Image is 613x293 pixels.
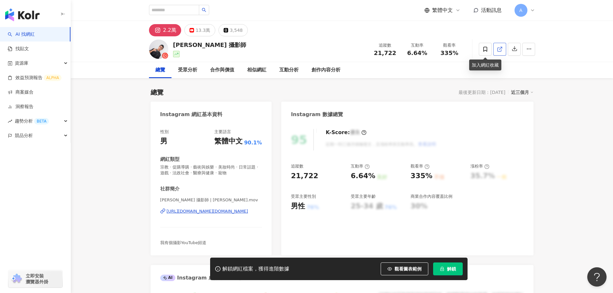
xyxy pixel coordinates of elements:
span: 立即安裝 瀏覽器外掛 [26,273,48,285]
img: KOL Avatar [149,40,168,59]
div: 社群簡介 [160,186,180,192]
div: 總覽 [155,66,165,74]
button: 觀看圖表範例 [381,262,428,275]
span: 趨勢分析 [15,114,49,128]
span: 我有個攝影YouTube頻道 [160,240,207,245]
div: 6.64% [351,171,375,181]
div: 總覽 [151,88,163,97]
div: 受眾主要性別 [291,194,316,199]
div: 解鎖網紅檔案，獲得進階數據 [222,266,289,272]
span: 資源庫 [15,56,28,70]
span: 繁體中文 [432,7,453,14]
div: [URL][DOMAIN_NAME][DOMAIN_NAME] [167,208,248,214]
div: K-Score : [326,129,367,136]
div: 21,722 [291,171,318,181]
span: 6.64% [407,50,427,56]
span: 90.1% [244,139,262,146]
a: 效益預測報告ALPHA [8,75,61,81]
div: BETA [34,118,49,124]
div: Instagram 數據總覽 [291,111,343,118]
span: 21,722 [374,50,396,56]
div: 追蹤數 [373,42,397,49]
div: 男 [160,136,167,146]
div: 追蹤數 [291,163,303,169]
div: 主要語言 [214,129,231,135]
div: 受眾分析 [178,66,197,74]
div: 相似網紅 [247,66,266,74]
div: 2.2萬 [163,26,176,35]
button: 2.2萬 [149,24,181,36]
div: 繁體中文 [214,136,243,146]
span: 觀看圖表範例 [395,266,422,271]
div: 合作與價值 [210,66,234,74]
img: chrome extension [10,274,23,284]
a: 商案媒合 [8,89,33,96]
span: lock [440,267,444,271]
span: 宗教 · 促購導購 · 藝術與娛樂 · 美妝時尚 · 日常話題 · 遊戲 · 法政社會 · 醫療與健康 · 寵物 [160,164,262,176]
div: 創作內容分析 [311,66,340,74]
div: 觀看率 [437,42,462,49]
div: 最後更新日期：[DATE] [459,90,505,95]
img: logo [5,8,40,21]
div: 受眾主要年齡 [351,194,376,199]
span: [PERSON_NAME] 攝影師 | [PERSON_NAME].mov [160,197,262,203]
button: 3,548 [218,24,248,36]
a: chrome extension立即安裝 瀏覽器外掛 [8,270,62,288]
div: 3,548 [230,26,243,35]
div: 觀看率 [411,163,430,169]
a: [URL][DOMAIN_NAME][DOMAIN_NAME] [160,208,262,214]
a: searchAI 找網紅 [8,31,35,38]
div: 13.3萬 [196,26,210,35]
div: [PERSON_NAME] 攝影師 [173,41,246,49]
span: 335% [441,50,459,56]
div: 互動率 [351,163,370,169]
a: 洞察報告 [8,104,33,110]
span: 解鎖 [447,266,456,271]
span: 競品分析 [15,128,33,143]
span: search [202,8,206,12]
span: 活動訊息 [481,7,502,13]
a: 找貼文 [8,46,29,52]
span: rise [8,119,12,124]
div: Instagram 網紅基本資料 [160,111,223,118]
div: 男性 [291,201,305,211]
div: 網紅類型 [160,156,180,163]
span: A [519,7,523,14]
div: 性別 [160,129,169,135]
div: 335% [411,171,432,181]
button: 13.3萬 [184,24,215,36]
div: 漲粉率 [470,163,489,169]
div: 互動分析 [279,66,299,74]
div: 商業合作內容覆蓋比例 [411,194,452,199]
div: 近三個月 [511,88,534,96]
div: 互動率 [405,42,430,49]
button: 解鎖 [433,262,463,275]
